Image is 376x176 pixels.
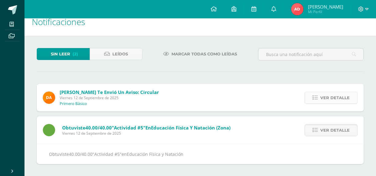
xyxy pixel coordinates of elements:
[62,131,231,136] span: Viernes 12 de Septiembre de 2025
[90,48,143,60] a: Leídos
[151,125,231,131] span: Educación Física y Natación (Zona)
[320,92,350,103] span: Ver detalle
[112,125,145,131] span: "Actividad #5"
[60,101,87,106] p: Primero Básico
[69,151,92,157] span: 40.00/40.00
[43,92,55,104] img: f9d34ca01e392badc01b6cd8c48cabbd.png
[258,48,363,60] input: Busca una notificación aquí
[308,9,343,14] span: Mi Perfil
[32,16,85,28] span: Notificaciones
[320,125,350,136] span: Ver detalle
[62,125,231,131] span: Obtuviste en
[60,95,159,100] span: Viernes 12 de Septiembre de 2025
[171,48,237,60] span: Marcar todas como leídas
[127,151,183,157] span: Educación Física y Natación
[85,125,112,131] span: 40.00/40.00
[308,4,343,10] span: [PERSON_NAME]
[60,89,159,95] span: [PERSON_NAME] te envió un aviso: Circular
[92,151,122,157] span: "Actividad #5"
[51,48,70,60] span: Sin leer
[49,150,352,158] div: Obtuviste en
[156,48,245,60] a: Marcar todas como leídas
[291,3,303,15] img: 2b36d78c5330a76a8219e346466025d2.png
[112,48,128,60] span: Leídos
[73,48,78,60] span: (2)
[37,48,90,60] a: Sin leer(2)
